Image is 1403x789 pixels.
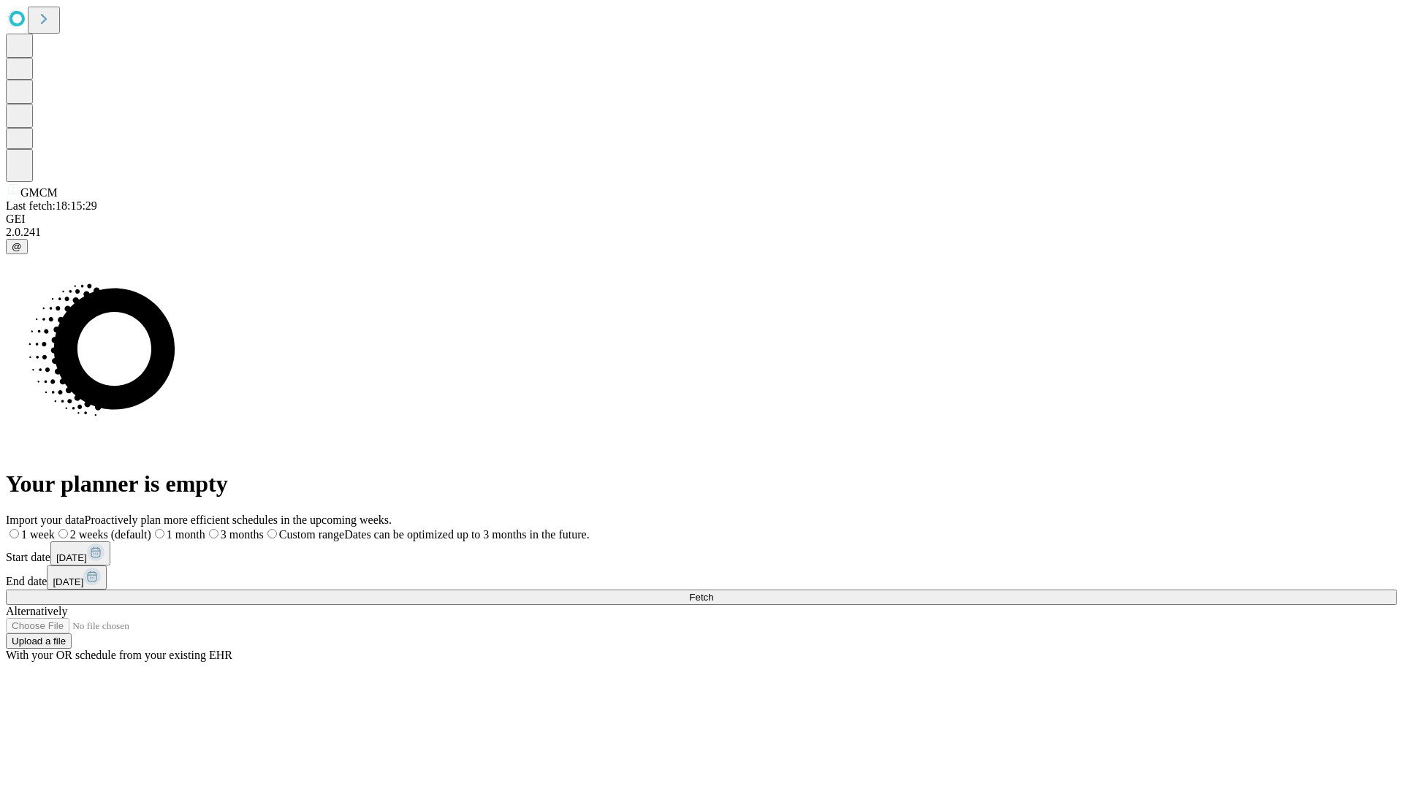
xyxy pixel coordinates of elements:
[58,529,68,538] input: 2 weeks (default)
[47,565,107,590] button: [DATE]
[6,565,1397,590] div: End date
[6,199,97,212] span: Last fetch: 18:15:29
[209,529,218,538] input: 3 months
[85,514,392,526] span: Proactively plan more efficient schedules in the upcoming weeks.
[6,590,1397,605] button: Fetch
[6,633,72,649] button: Upload a file
[6,213,1397,226] div: GEI
[6,514,85,526] span: Import your data
[267,529,277,538] input: Custom rangeDates can be optimized up to 3 months in the future.
[6,605,67,617] span: Alternatively
[20,186,58,199] span: GMCM
[6,239,28,254] button: @
[21,528,55,541] span: 1 week
[56,552,87,563] span: [DATE]
[12,241,22,252] span: @
[155,529,164,538] input: 1 month
[279,528,344,541] span: Custom range
[70,528,151,541] span: 2 weeks (default)
[6,541,1397,565] div: Start date
[53,576,83,587] span: [DATE]
[344,528,589,541] span: Dates can be optimized up to 3 months in the future.
[221,528,264,541] span: 3 months
[50,541,110,565] button: [DATE]
[9,529,19,538] input: 1 week
[6,470,1397,498] h1: Your planner is empty
[167,528,205,541] span: 1 month
[6,226,1397,239] div: 2.0.241
[6,649,232,661] span: With your OR schedule from your existing EHR
[689,592,713,603] span: Fetch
